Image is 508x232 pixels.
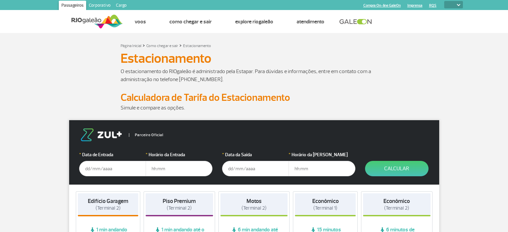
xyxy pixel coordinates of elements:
input: hh:mm [289,161,355,176]
a: > [179,41,182,49]
span: (Terminal 2) [167,205,192,211]
a: Como chegar e sair [169,18,212,25]
span: Parceiro Oficial [129,133,163,137]
a: Como chegar e sair [146,43,178,48]
a: Voos [135,18,146,25]
h1: Estacionamento [121,53,388,64]
a: RQS [429,3,437,8]
a: Estacionamento [183,43,211,48]
a: Imprensa [407,3,422,8]
h2: Calculadora de Tarifa do Estacionamento [121,91,388,104]
input: dd/mm/aaaa [222,161,289,176]
a: > [143,41,145,49]
a: Cargo [113,1,129,11]
button: Calcular [365,161,429,176]
p: O estacionamento do RIOgaleão é administrado pela Estapar. Para dúvidas e informações, entre em c... [121,67,388,83]
a: Passageiros [59,1,86,11]
label: Data da Saída [222,151,289,158]
a: Atendimento [297,18,324,25]
strong: Edifício Garagem [88,198,128,205]
a: Página Inicial [121,43,141,48]
strong: Econômico [383,198,410,205]
img: logo-zul.png [79,129,123,141]
label: Horário da Entrada [146,151,212,158]
a: Explore RIOgaleão [235,18,273,25]
a: Corporativo [86,1,113,11]
label: Horário da [PERSON_NAME] [289,151,355,158]
strong: Econômico [312,198,339,205]
label: Data de Entrada [79,151,146,158]
span: (Terminal 1) [313,205,337,211]
input: hh:mm [146,161,212,176]
p: Simule e compare as opções. [121,104,388,112]
strong: Piso Premium [163,198,196,205]
span: (Terminal 2) [241,205,267,211]
a: Compra On-line GaleOn [363,3,401,8]
strong: Motos [246,198,262,205]
span: (Terminal 2) [384,205,409,211]
input: dd/mm/aaaa [79,161,146,176]
span: (Terminal 2) [96,205,121,211]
